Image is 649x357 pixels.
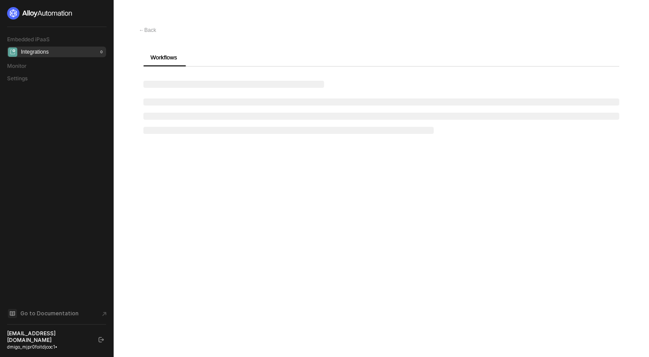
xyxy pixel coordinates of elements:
div: Back [139,27,156,34]
a: logo [7,7,106,20]
div: [EMAIL_ADDRESS][DOMAIN_NAME] [7,330,91,344]
span: Workflows [150,54,177,61]
span: ← [139,27,144,33]
span: Monitor [7,63,27,69]
span: Settings [7,75,28,82]
span: Go to Documentation [20,310,79,317]
span: document-arrow [100,310,109,318]
div: Integrations [21,48,49,56]
div: dmigo_mjpr0foitdjcoc1 • [7,344,91,350]
a: Knowledge Base [7,308,107,319]
span: documentation [8,309,17,318]
div: 0 [99,48,104,55]
img: logo [7,7,73,20]
span: Embedded iPaaS [7,36,50,43]
span: integrations [8,47,17,57]
span: logout [99,337,104,342]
